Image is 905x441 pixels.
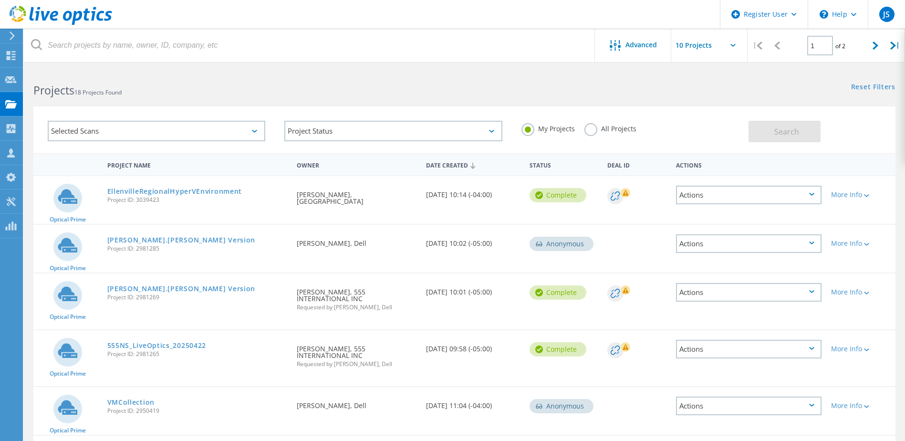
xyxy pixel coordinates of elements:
[603,156,672,173] div: Deal Id
[421,330,525,362] div: [DATE] 09:58 (-05:00)
[50,217,86,222] span: Optical Prime
[421,273,525,305] div: [DATE] 10:01 (-05:00)
[107,237,256,243] a: [PERSON_NAME].[PERSON_NAME] Version
[50,314,86,320] span: Optical Prime
[292,225,421,256] div: [PERSON_NAME], Dell
[530,285,586,300] div: Complete
[530,188,586,202] div: Complete
[530,342,586,357] div: Complete
[50,371,86,377] span: Optical Prime
[292,330,421,377] div: [PERSON_NAME], 555 INTERNATIONAL INC
[107,351,288,357] span: Project ID: 2981265
[24,29,595,62] input: Search projects by name, owner, ID, company, etc
[74,88,122,96] span: 18 Projects Found
[676,340,822,358] div: Actions
[103,156,292,173] div: Project Name
[831,289,891,295] div: More Info
[421,387,525,419] div: [DATE] 11:04 (-04:00)
[676,397,822,415] div: Actions
[292,176,421,214] div: [PERSON_NAME], [GEOGRAPHIC_DATA]
[530,237,593,251] div: Anonymous
[33,83,74,98] b: Projects
[851,84,895,92] a: Reset Filters
[676,234,822,253] div: Actions
[292,273,421,320] div: [PERSON_NAME], 555 INTERNATIONAL INC
[831,240,891,247] div: More Info
[292,156,421,173] div: Owner
[107,342,207,349] a: 555NS_LiveOptics_20250422
[107,294,288,300] span: Project ID: 2981269
[421,225,525,256] div: [DATE] 10:02 (-05:00)
[749,121,821,142] button: Search
[297,304,416,310] span: Requested by [PERSON_NAME], Dell
[671,156,826,173] div: Actions
[820,10,828,19] svg: \n
[584,123,636,132] label: All Projects
[107,197,288,203] span: Project ID: 3039423
[831,191,891,198] div: More Info
[625,42,657,48] span: Advanced
[50,265,86,271] span: Optical Prime
[883,10,890,18] span: JS
[831,402,891,409] div: More Info
[421,156,525,174] div: Date Created
[107,408,288,414] span: Project ID: 2950419
[521,123,575,132] label: My Projects
[676,186,822,204] div: Actions
[676,283,822,302] div: Actions
[748,29,767,63] div: |
[421,176,525,208] div: [DATE] 10:14 (-04:00)
[831,346,891,352] div: More Info
[530,399,593,413] div: Anonymous
[525,156,603,173] div: Status
[10,20,112,27] a: Live Optics Dashboard
[107,399,155,406] a: VMCollection
[835,42,845,50] span: of 2
[885,29,905,63] div: |
[284,121,502,141] div: Project Status
[107,246,288,252] span: Project ID: 2981285
[50,428,86,433] span: Optical Prime
[774,126,799,137] span: Search
[292,387,421,419] div: [PERSON_NAME], Dell
[48,121,265,141] div: Selected Scans
[297,361,416,367] span: Requested by [PERSON_NAME], Dell
[107,285,256,292] a: [PERSON_NAME].[PERSON_NAME] Version
[107,188,242,195] a: EllenvilleRegionalHyperVEnvironment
